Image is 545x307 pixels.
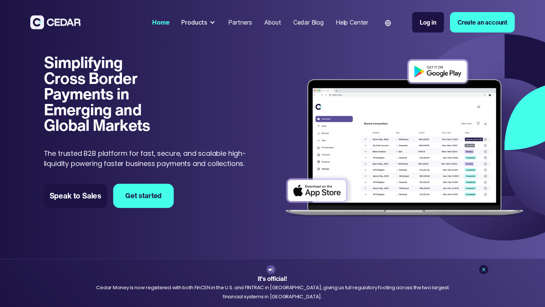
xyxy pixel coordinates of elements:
a: Partners [225,14,255,31]
div: Home [152,18,169,27]
a: Create an account [450,12,515,33]
img: world icon [385,20,391,26]
a: Home [149,14,172,31]
a: About [261,14,284,31]
div: About [264,18,281,27]
img: Dashboard of transactions [280,54,528,223]
div: Cedar Blog [293,18,324,27]
a: Help Center [333,14,371,31]
a: Cedar Blog [290,14,327,31]
a: Speak to Sales [44,184,107,208]
div: Log in [420,18,436,27]
p: The trusted B2B platform for fast, secure, and scalable high-liquidity powering faster business p... [44,148,250,169]
h1: Simplifying Cross Border Payments in Emerging and Global Markets [44,54,168,133]
a: Get started [113,184,174,208]
div: Products [181,18,207,27]
div: Partners [228,18,252,27]
div: Help Center [336,18,368,27]
a: Log in [412,12,444,33]
div: Products [178,15,219,30]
